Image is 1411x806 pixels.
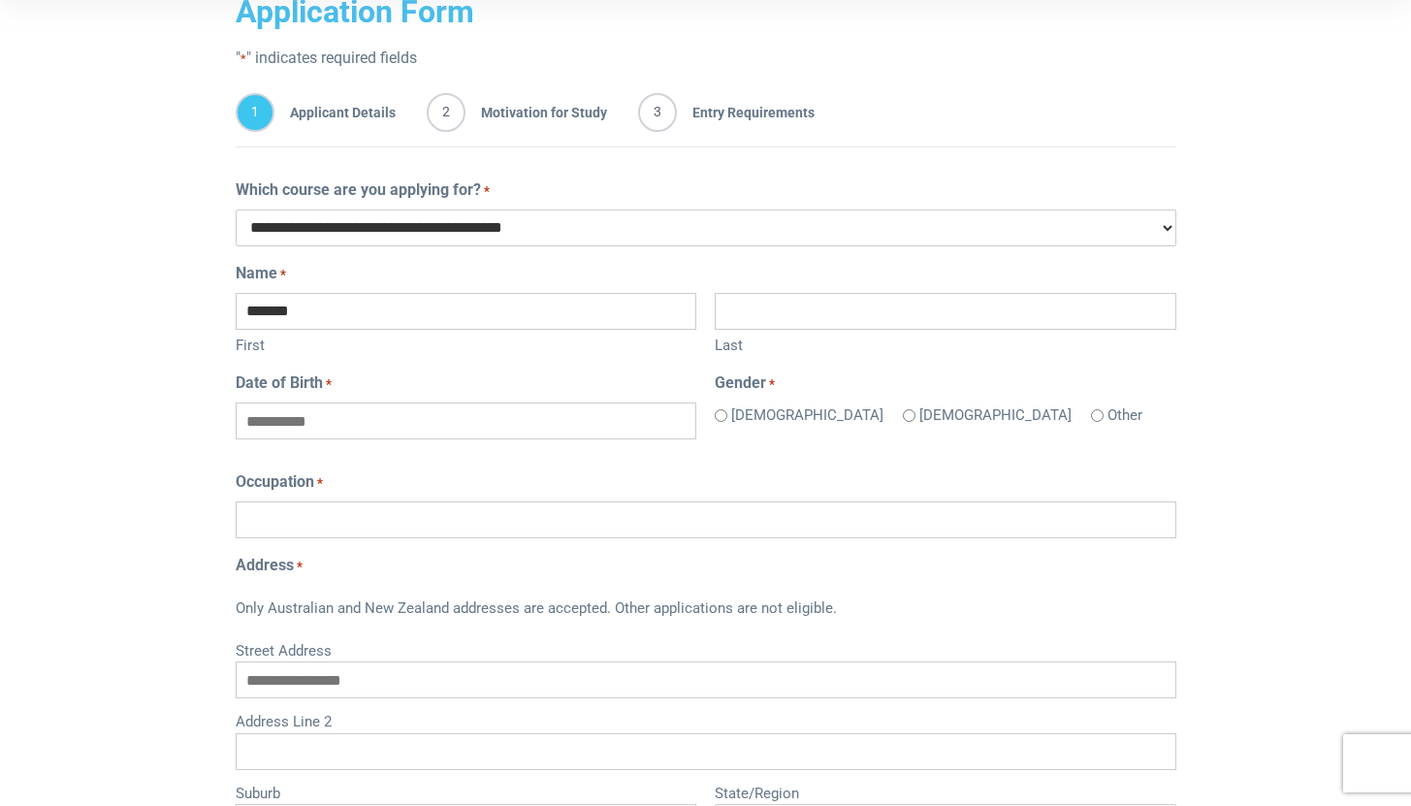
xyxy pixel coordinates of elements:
span: Motivation for Study [465,93,607,132]
label: Street Address [236,635,1176,662]
span: 1 [236,93,274,132]
span: Entry Requirements [677,93,815,132]
div: Only Australian and New Zealand addresses are accepted. Other applications are not eligible. [236,585,1176,635]
label: Last [715,330,1175,357]
span: Applicant Details [274,93,396,132]
label: First [236,330,696,357]
span: 3 [638,93,677,132]
label: Date of Birth [236,371,332,395]
label: [DEMOGRAPHIC_DATA] [919,404,1072,427]
label: State/Region [715,778,1175,805]
legend: Address [236,554,1176,577]
label: Occupation [236,470,323,494]
span: 2 [427,93,465,132]
label: Suburb [236,778,696,805]
label: Other [1107,404,1142,427]
legend: Name [236,262,1176,285]
label: Address Line 2 [236,706,1176,733]
label: Which course are you applying for? [236,178,490,202]
p: " " indicates required fields [236,47,1176,70]
label: [DEMOGRAPHIC_DATA] [731,404,883,427]
legend: Gender [715,371,1175,395]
